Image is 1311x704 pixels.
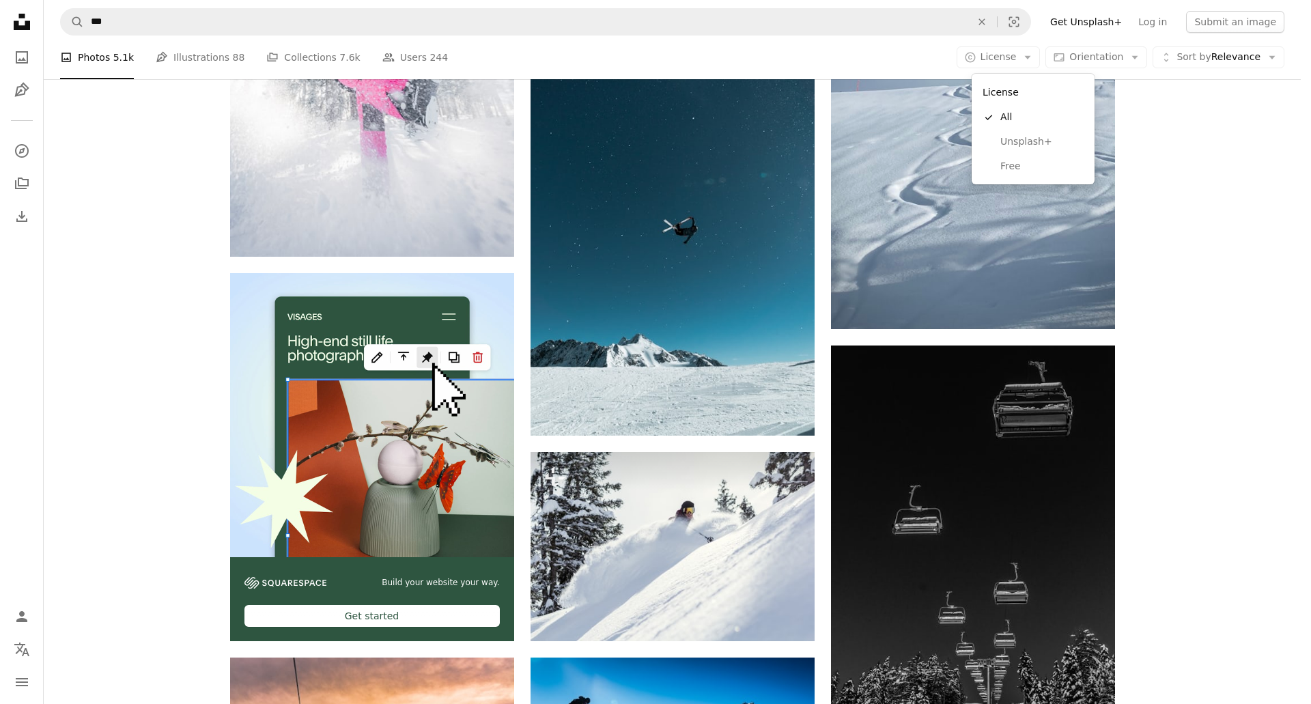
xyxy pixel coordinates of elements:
[977,79,1089,105] div: License
[981,51,1017,62] span: License
[1000,111,1084,124] span: All
[1045,46,1147,68] button: Orientation
[1000,160,1084,173] span: Free
[972,74,1095,184] div: License
[1000,135,1084,149] span: Unsplash+
[957,46,1041,68] button: License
